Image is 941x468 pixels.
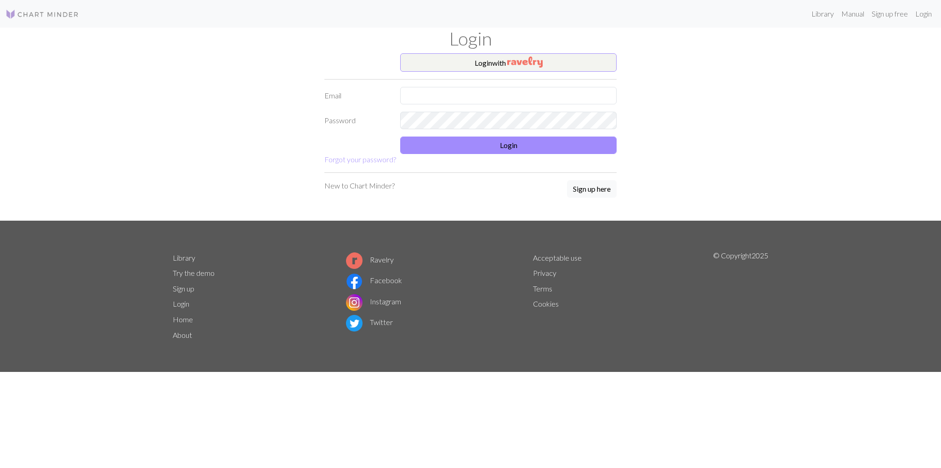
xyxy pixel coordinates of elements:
img: Twitter logo [346,315,363,331]
h1: Login [167,28,774,50]
a: Instagram [346,297,401,306]
a: Library [173,253,195,262]
img: Ravelry [507,57,543,68]
a: Terms [533,284,552,293]
img: Instagram logo [346,294,363,311]
a: Sign up free [868,5,912,23]
a: Privacy [533,268,556,277]
button: Login [400,137,617,154]
p: © Copyright 2025 [713,250,768,343]
img: Ravelry logo [346,252,363,269]
a: Login [912,5,935,23]
a: Facebook [346,276,402,285]
a: Home [173,315,193,324]
label: Password [319,112,395,129]
a: Try the demo [173,268,215,277]
a: Login [173,299,189,308]
img: Logo [6,9,79,20]
a: Sign up here [567,180,617,199]
label: Email [319,87,395,104]
a: Twitter [346,318,393,326]
a: Acceptable use [533,253,582,262]
a: Library [808,5,838,23]
a: Forgot your password? [324,155,396,164]
p: New to Chart Minder? [324,180,395,191]
button: Loginwith [400,53,617,72]
a: About [173,331,192,339]
button: Sign up here [567,180,617,198]
a: Manual [838,5,868,23]
a: Ravelry [346,255,394,264]
img: Facebook logo [346,273,363,290]
a: Sign up [173,284,194,293]
a: Cookies [533,299,559,308]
